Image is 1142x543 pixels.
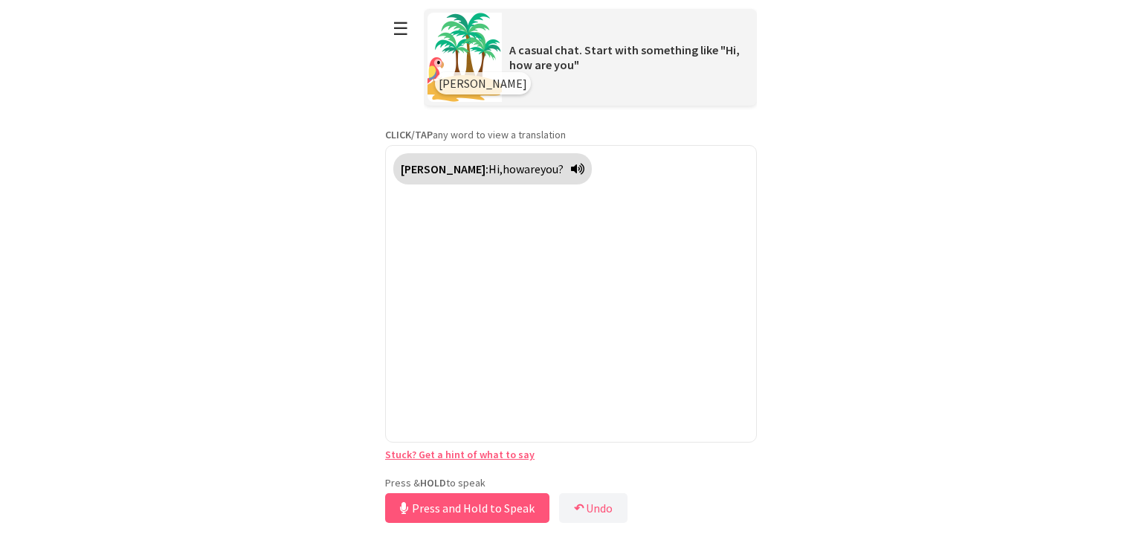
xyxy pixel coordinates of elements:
[385,493,549,523] button: Press and Hold to Speak
[509,42,740,72] span: A casual chat. Start with something like "Hi, how are you"
[420,476,446,489] strong: HOLD
[393,153,592,184] div: Click to translate
[524,161,541,176] span: are
[385,10,416,48] button: ☰
[503,161,524,176] span: how
[385,128,433,141] strong: CLICK/TAP
[385,128,757,141] p: any word to view a translation
[559,493,628,523] button: ↶Undo
[488,161,503,176] span: Hi,
[574,501,584,515] b: ↶
[428,13,502,102] img: Scenario Image
[385,476,757,489] p: Press & to speak
[385,448,535,461] a: Stuck? Get a hint of what to say
[439,76,527,91] span: [PERSON_NAME]
[541,161,564,176] span: you?
[401,161,488,176] strong: [PERSON_NAME]:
